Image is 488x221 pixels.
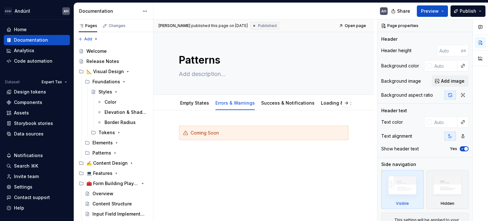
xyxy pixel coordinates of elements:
[82,209,151,219] a: Input Field Implementation
[86,180,139,187] div: 🧰 Form Building Playbook
[14,131,44,137] div: Data sources
[417,5,448,17] button: Preview
[82,189,151,199] a: Overview
[105,99,116,105] div: Color
[4,182,70,192] a: Settings
[14,47,34,54] div: Analytics
[79,8,139,14] div: Documentation
[92,190,113,197] div: Overview
[4,7,12,15] img: 572984b3-56a8-419d-98bc-7b186c70b928.png
[14,163,38,169] div: Search ⌘K
[82,199,151,209] a: Content Structure
[42,79,62,85] span: Expert Tax
[64,9,69,14] div: AH
[88,87,151,97] a: Styles
[76,46,151,56] a: Welcome
[4,161,70,171] button: Search ⌘K
[14,99,42,106] div: Components
[86,170,112,176] div: 💻 Features
[82,138,151,148] div: Elements
[460,8,476,14] span: Publish
[261,100,315,106] a: Success & Notifications
[76,178,151,189] div: 🧰 Form Building Playbook
[178,52,347,68] textarea: Patterns
[4,192,70,203] button: Contact support
[92,140,113,146] div: Elements
[76,168,151,178] div: 💻 Features
[381,119,403,125] div: Text color
[441,78,464,84] span: Add image
[381,161,416,168] div: Side navigation
[437,45,461,56] input: Auto
[432,116,457,128] input: Auto
[14,173,39,180] div: Invite team
[258,23,277,28] span: Published
[450,146,457,151] label: Yes
[4,203,70,213] button: Help
[381,63,419,69] div: Background color
[76,56,151,66] a: Release Notes
[4,150,70,161] button: Notifications
[14,58,52,64] div: Code automation
[14,110,29,116] div: Assets
[86,58,119,65] div: Release Notes
[86,160,128,166] div: ✍️ Content Design
[14,37,48,43] div: Documentation
[381,146,419,152] div: Show header text
[4,108,70,118] a: Assets
[94,117,151,128] a: Border Radius
[14,205,24,211] div: Help
[4,97,70,107] a: Components
[1,4,72,18] button: AndúrilAH
[388,5,414,17] button: Share
[84,37,92,42] span: Add
[76,66,151,77] div: 📐 Visual Design
[94,107,151,117] a: Elevation & Shadows
[14,120,53,127] div: Storybook stories
[4,35,70,45] a: Documentation
[105,109,147,115] div: Elevation & Shadows
[451,5,485,17] button: Publish
[4,129,70,139] a: Data sources
[94,97,151,107] a: Color
[92,79,120,85] div: Foundations
[345,23,366,28] span: Open page
[14,194,50,201] div: Contact support
[4,87,70,97] a: Design tokens
[318,96,367,109] div: Loading & Progress
[337,21,369,30] a: Open page
[381,47,411,54] div: Header height
[98,129,115,136] div: Tokens
[14,184,32,190] div: Settings
[381,92,433,98] div: Background aspect ratio
[432,60,457,72] input: Auto
[180,100,209,106] a: Empty States
[39,78,70,86] button: Expert Tax
[92,211,145,217] div: Input Field Implementation
[4,118,70,128] a: Storybook stories
[4,45,70,56] a: Analytics
[381,78,421,84] div: Background image
[82,77,151,87] div: Foundations
[259,96,317,109] div: Success & Notifications
[381,133,412,139] div: Text alignment
[86,48,107,54] div: Welcome
[79,23,97,28] div: Pages
[396,201,409,206] div: Visible
[5,79,20,85] div: Dataset
[213,96,257,109] div: Errors & Warnings
[381,107,407,114] div: Header text
[215,100,255,106] a: Errors & Warnings
[98,89,112,95] div: Styles
[397,8,410,14] span: Share
[14,89,46,95] div: Design tokens
[15,8,30,14] div: Andúril
[82,148,151,158] div: Patterns
[321,100,364,106] a: Loading & Progress
[421,8,439,14] span: Preview
[4,24,70,35] a: Home
[4,171,70,182] a: Invite team
[191,23,248,28] div: published this page on [DATE]
[441,201,454,206] div: Hidden
[14,152,43,159] div: Notifications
